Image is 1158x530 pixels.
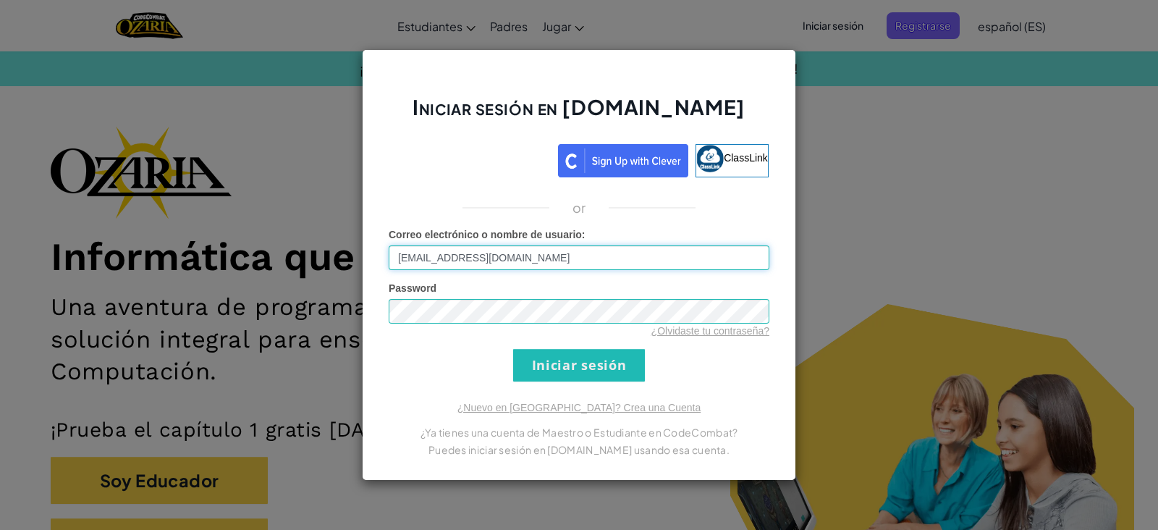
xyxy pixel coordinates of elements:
p: Puedes iniciar sesión en [DOMAIN_NAME] usando esa cuenta. [389,441,769,458]
span: Password [389,282,436,294]
p: ¿Ya tienes una cuenta de Maestro o Estudiante en CodeCombat? [389,424,769,441]
a: ¿Nuevo en [GEOGRAPHIC_DATA]? Crea una Cuenta [457,402,701,413]
input: Iniciar sesión [513,349,645,382]
span: ClassLink [724,152,768,164]
img: clever_sso_button@2x.png [558,144,688,177]
p: or [572,199,586,216]
h2: Iniciar sesión en [DOMAIN_NAME] [389,93,769,135]
label: : [389,227,586,242]
iframe: Botón Iniciar sesión con Google [382,143,558,174]
span: Correo electrónico o nombre de usuario [389,229,582,240]
img: classlink-logo-small.png [696,145,724,172]
a: ¿Olvidaste tu contraseña? [651,325,769,337]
